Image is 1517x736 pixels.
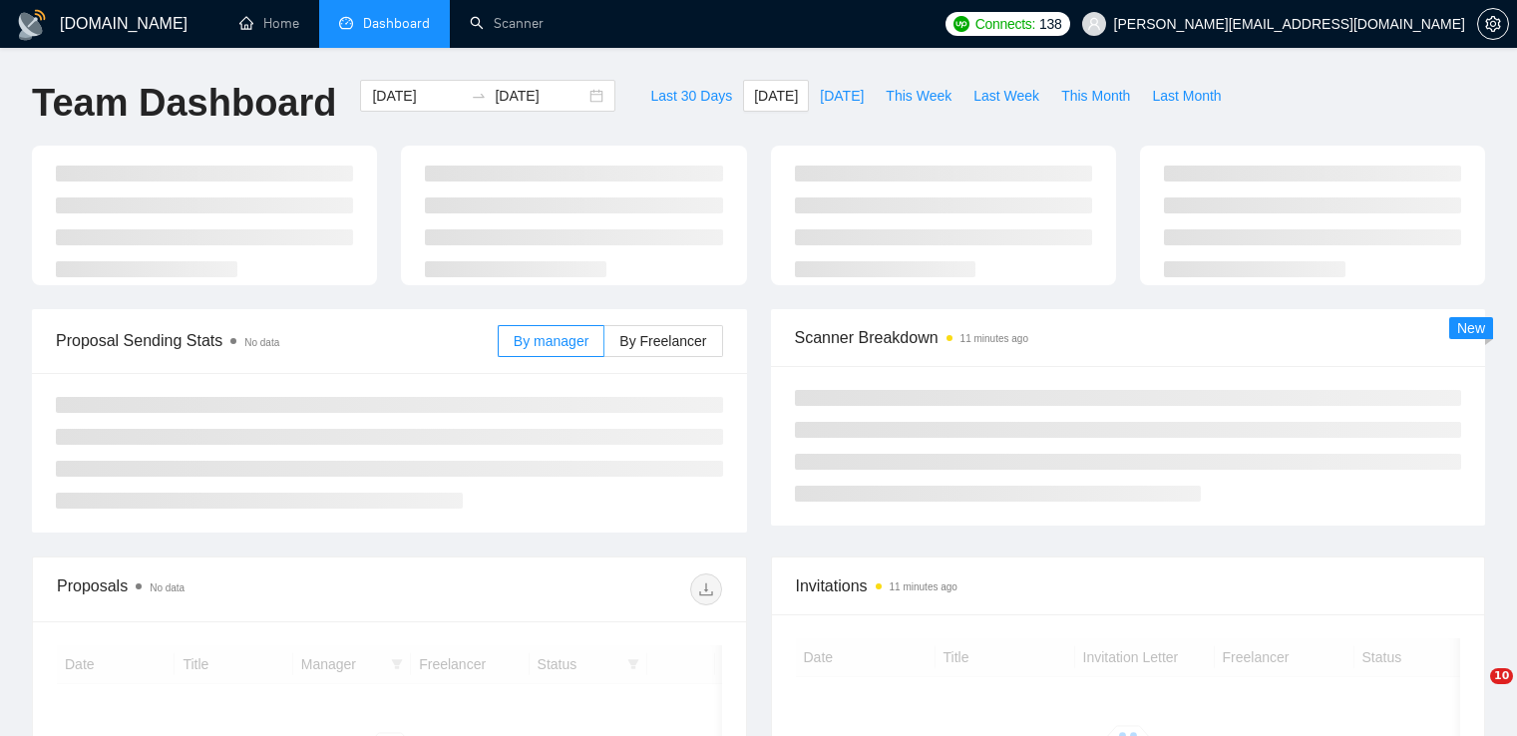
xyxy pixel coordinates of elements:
[639,80,743,112] button: Last 30 Days
[1152,85,1221,107] span: Last Month
[471,88,487,104] span: to
[960,333,1028,344] time: 11 minutes ago
[820,85,864,107] span: [DATE]
[1061,85,1130,107] span: This Month
[619,333,706,349] span: By Freelancer
[56,328,498,353] span: Proposal Sending Stats
[1141,80,1232,112] button: Last Month
[953,16,969,32] img: upwork-logo.png
[239,15,299,32] a: homeHome
[32,80,336,127] h1: Team Dashboard
[1039,13,1061,35] span: 138
[796,573,1461,598] span: Invitations
[1457,320,1485,336] span: New
[57,573,389,605] div: Proposals
[650,85,732,107] span: Last 30 Days
[1050,80,1141,112] button: This Month
[962,80,1050,112] button: Last Week
[372,85,463,107] input: Start date
[975,13,1035,35] span: Connects:
[514,333,588,349] span: By manager
[743,80,809,112] button: [DATE]
[754,85,798,107] span: [DATE]
[1478,16,1508,32] span: setting
[890,581,957,592] time: 11 minutes ago
[795,325,1462,350] span: Scanner Breakdown
[495,85,585,107] input: End date
[1477,16,1509,32] a: setting
[363,15,430,32] span: Dashboard
[244,337,279,348] span: No data
[875,80,962,112] button: This Week
[1449,668,1497,716] iframe: Intercom live chat
[886,85,951,107] span: This Week
[471,88,487,104] span: swap-right
[973,85,1039,107] span: Last Week
[809,80,875,112] button: [DATE]
[16,9,48,41] img: logo
[1490,668,1513,684] span: 10
[150,582,185,593] span: No data
[470,15,544,32] a: searchScanner
[339,16,353,30] span: dashboard
[1477,8,1509,40] button: setting
[1087,17,1101,31] span: user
